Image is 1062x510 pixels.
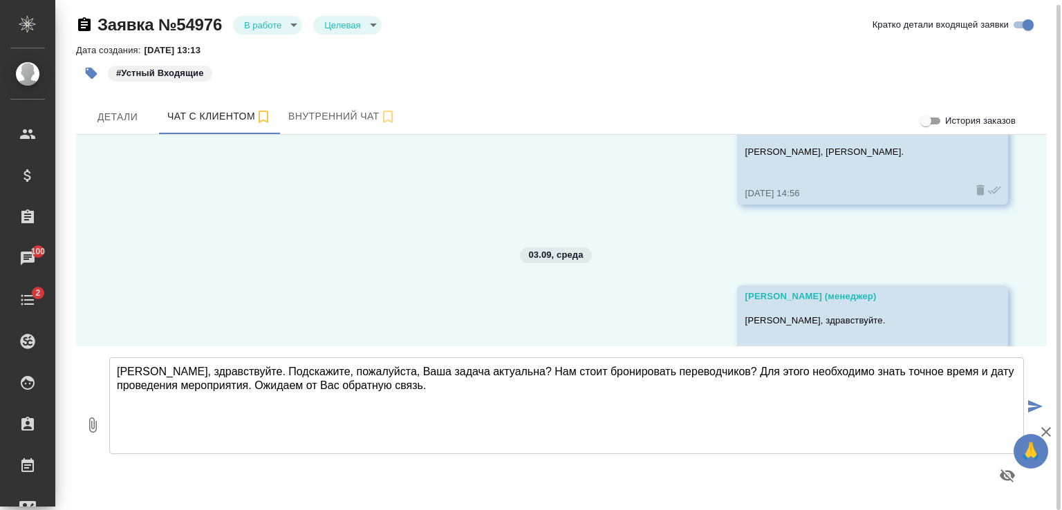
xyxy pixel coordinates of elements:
[873,18,1009,32] span: Кратко детали входящей заявки
[76,45,144,55] p: Дата создания:
[1014,434,1048,469] button: 🙏
[745,290,960,303] div: [PERSON_NAME] (менеджер)
[116,66,204,80] p: #Устный Входящие
[745,187,960,200] div: [DATE] 14:56
[991,459,1024,492] button: Предпросмотр
[288,108,396,125] span: Внутренний чат
[144,45,211,55] p: [DATE] 13:13
[320,19,364,31] button: Целевая
[313,16,381,35] div: В работе
[76,58,106,88] button: Добавить тэг
[3,283,52,317] a: 2
[84,108,151,126] span: Детали
[233,16,302,35] div: В работе
[255,108,272,125] svg: Подписаться
[745,145,960,159] p: [PERSON_NAME], [PERSON_NAME].
[159,100,280,134] button: 77077545152 (Орынбасаров Азиз) - (undefined)
[380,108,396,125] svg: Подписаться
[945,114,1016,128] span: История заказов
[97,15,222,34] a: Заявка №54976
[167,108,272,125] span: Чат с клиентом
[106,66,214,78] span: Устный Входящие
[240,19,286,31] button: В работе
[76,17,93,33] button: Скопировать ссылку
[3,241,52,276] a: 100
[23,245,54,258] span: 100
[745,314,960,328] p: [PERSON_NAME], здравствуйте.
[1019,437,1043,466] span: 🙏
[528,248,583,262] p: 03.09, среда
[27,286,48,300] span: 2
